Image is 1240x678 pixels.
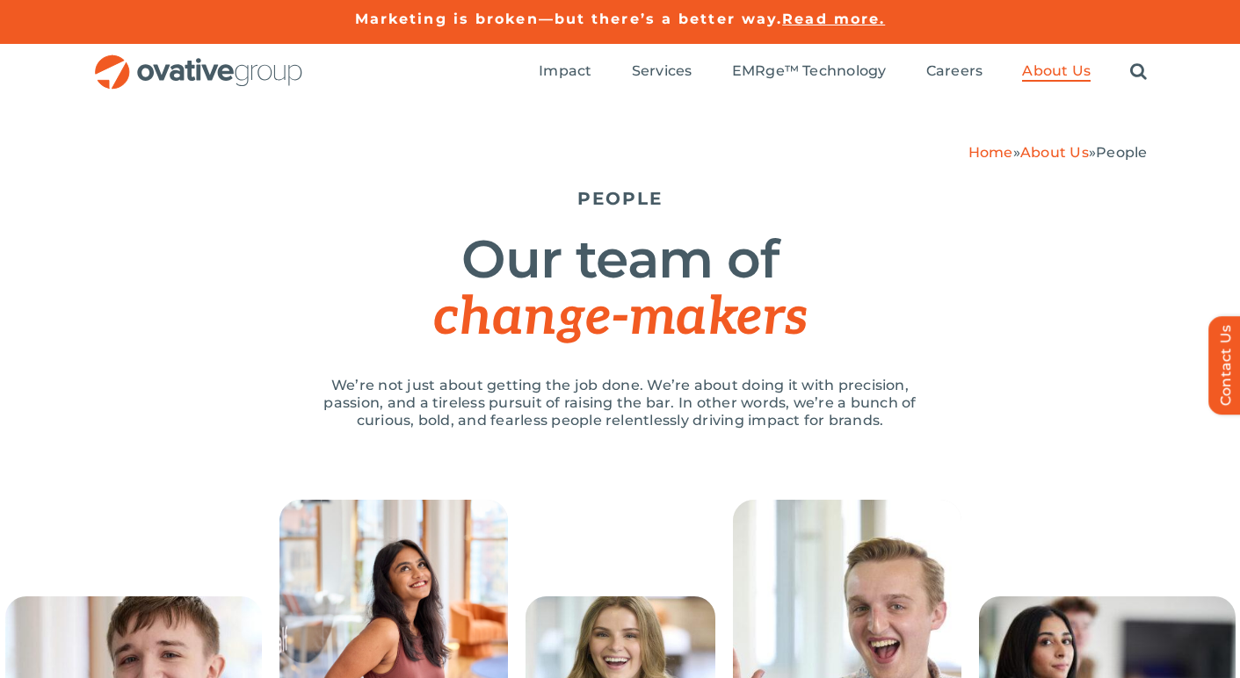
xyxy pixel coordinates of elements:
[632,62,693,82] a: Services
[433,286,806,350] span: change-makers
[1020,144,1089,161] a: About Us
[539,62,591,82] a: Impact
[539,44,1147,100] nav: Menu
[304,377,937,429] p: We’re not just about getting the job done. We’re about doing it with precision, passion, and a ti...
[968,144,1148,161] span: » »
[732,62,887,82] a: EMRge™ Technology
[782,11,885,27] a: Read more.
[539,62,591,80] span: Impact
[632,62,693,80] span: Services
[93,53,304,69] a: OG_Full_horizontal_RGB
[968,144,1013,161] a: Home
[926,62,983,82] a: Careers
[93,231,1148,346] h1: Our team of
[93,188,1148,209] h5: PEOPLE
[355,11,783,27] a: Marketing is broken—but there’s a better way.
[1096,144,1147,161] span: People
[732,62,887,80] span: EMRge™ Technology
[1130,62,1147,82] a: Search
[1022,62,1091,80] span: About Us
[1022,62,1091,82] a: About Us
[926,62,983,80] span: Careers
